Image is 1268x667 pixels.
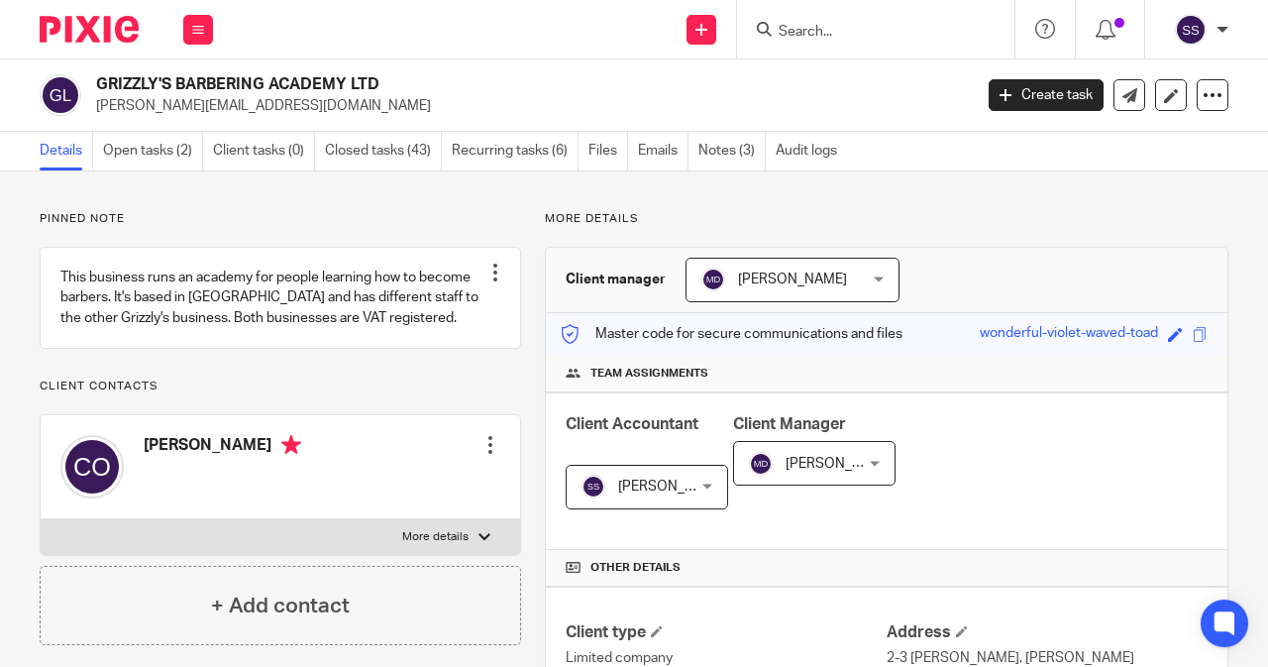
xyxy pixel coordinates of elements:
input: Search [777,24,955,42]
a: Notes (3) [698,132,766,170]
h3: Client manager [566,270,666,289]
img: Pixie [40,16,139,43]
img: svg%3E [1175,14,1207,46]
div: wonderful-violet-waved-toad [980,323,1158,346]
p: Client contacts [40,379,521,394]
p: Master code for secure communications and files [561,324,902,344]
span: [PERSON_NAME] [618,480,727,494]
img: svg%3E [701,268,725,291]
span: Other details [590,560,681,576]
h2: GRIZZLY'S BARBERING ACADEMY LTD [96,74,787,95]
p: More details [545,211,1228,227]
p: Pinned note [40,211,521,227]
span: Client Accountant [566,416,698,432]
a: Details [40,132,93,170]
h4: Address [887,622,1208,643]
i: Primary [281,435,301,455]
span: [PERSON_NAME] [738,273,847,286]
h4: Client type [566,622,887,643]
a: Open tasks (2) [103,132,203,170]
a: Client tasks (0) [213,132,315,170]
img: svg%3E [40,74,81,116]
a: Create task [989,79,1104,111]
img: svg%3E [749,452,773,476]
span: Team assignments [590,366,708,382]
a: Files [588,132,628,170]
a: Audit logs [776,132,847,170]
p: [PERSON_NAME][EMAIL_ADDRESS][DOMAIN_NAME] [96,96,959,116]
a: Recurring tasks (6) [452,132,579,170]
h4: [PERSON_NAME] [144,435,301,460]
a: Emails [638,132,688,170]
img: svg%3E [581,475,605,499]
img: svg%3E [60,435,124,499]
span: [PERSON_NAME] [786,457,895,471]
p: More details [402,529,469,545]
span: Client Manager [733,416,846,432]
h4: + Add contact [211,591,350,621]
a: Closed tasks (43) [325,132,442,170]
